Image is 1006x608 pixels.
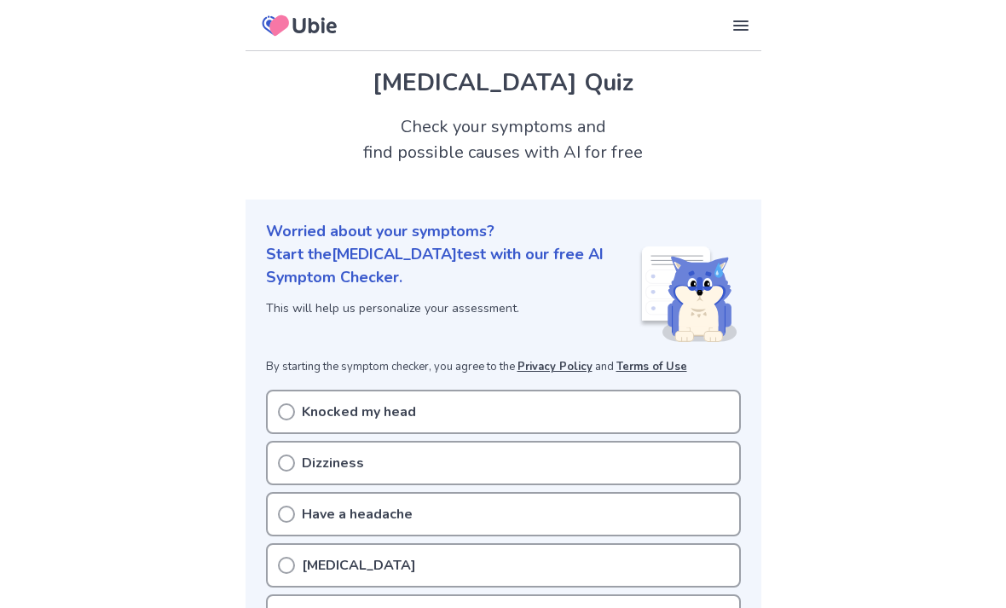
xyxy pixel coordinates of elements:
h1: [MEDICAL_DATA] Quiz [266,65,741,101]
p: Have a headache [302,504,413,524]
p: This will help us personalize your assessment. [266,299,639,317]
a: Terms of Use [616,359,687,374]
p: Start the [MEDICAL_DATA] test with our free AI Symptom Checker. [266,243,639,289]
p: By starting the symptom checker, you agree to the and [266,359,741,376]
h2: Check your symptoms and find possible causes with AI for free [246,114,761,165]
img: Shiba [639,246,737,342]
p: [MEDICAL_DATA] [302,555,416,576]
p: Dizziness [302,453,364,473]
p: Worried about your symptoms? [266,220,741,243]
a: Privacy Policy [517,359,593,374]
p: Knocked my head [302,402,416,422]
